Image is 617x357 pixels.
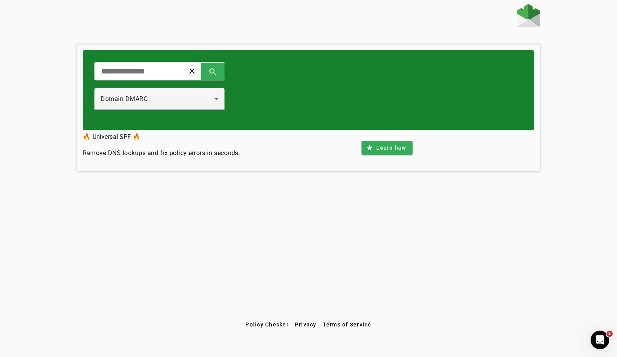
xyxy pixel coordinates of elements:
[101,95,147,102] span: Domain DMARC
[242,318,292,331] button: Policy Checker
[320,318,375,331] button: Terms of Service
[517,4,540,27] img: Fraudmarc Logo
[517,4,540,29] a: Home
[295,321,317,328] span: Privacy
[376,144,406,152] span: Learn how
[362,141,412,155] button: Learn how
[292,318,320,331] button: Privacy
[591,331,609,349] iframe: Intercom live chat
[83,149,240,158] h4: Remove DNS lookups and fix policy errors in seconds.
[245,321,289,328] span: Policy Checker
[83,132,240,142] h3: 🔥 Universal SPF 🔥
[323,321,372,328] span: Terms of Service
[607,331,613,337] span: 1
